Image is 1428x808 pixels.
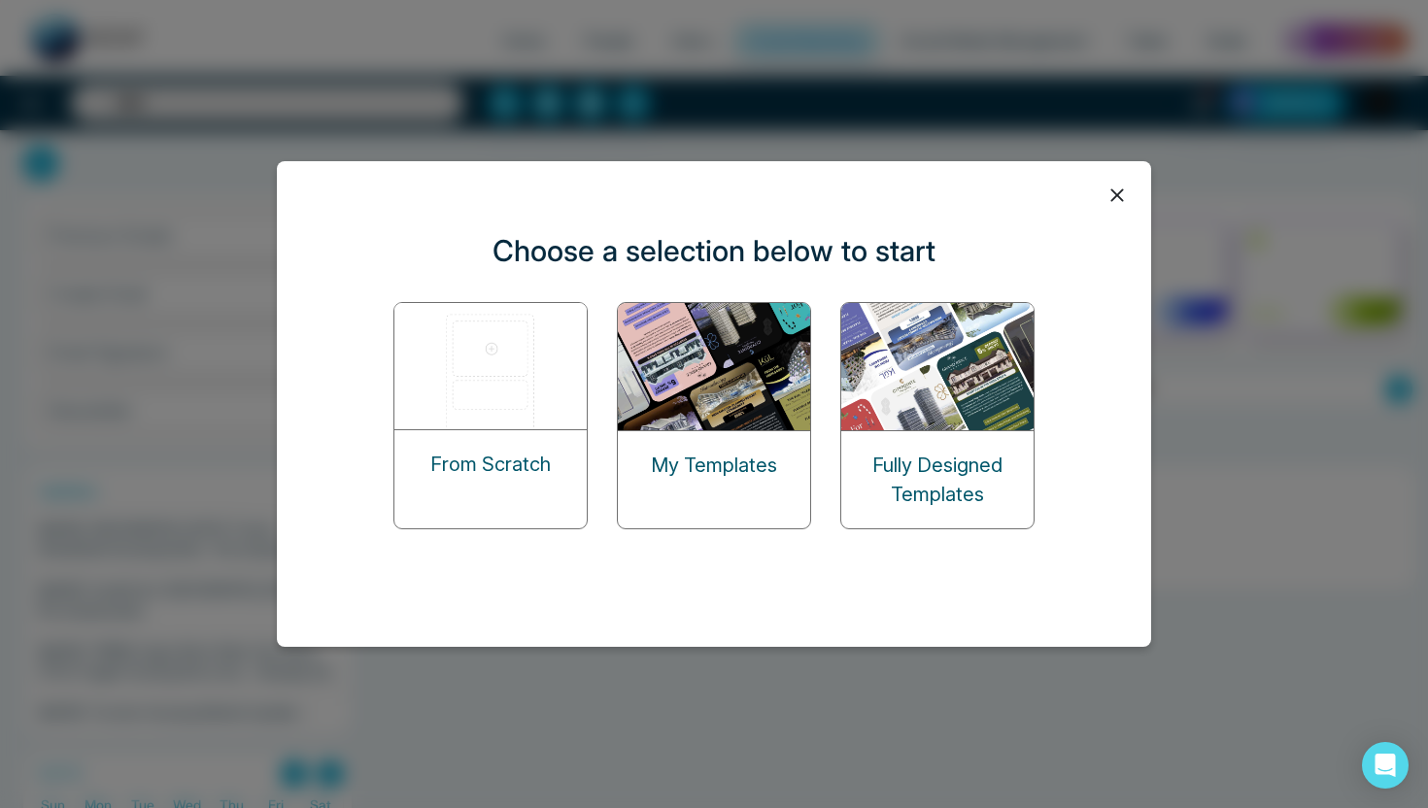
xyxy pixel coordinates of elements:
[1362,742,1409,789] div: Open Intercom Messenger
[841,451,1034,509] p: Fully Designed Templates
[430,450,551,479] p: From Scratch
[394,303,589,429] img: start-from-scratch.png
[618,303,812,430] img: my-templates.png
[841,303,1036,430] img: designed-templates.png
[493,229,935,273] p: Choose a selection below to start
[651,451,777,480] p: My Templates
